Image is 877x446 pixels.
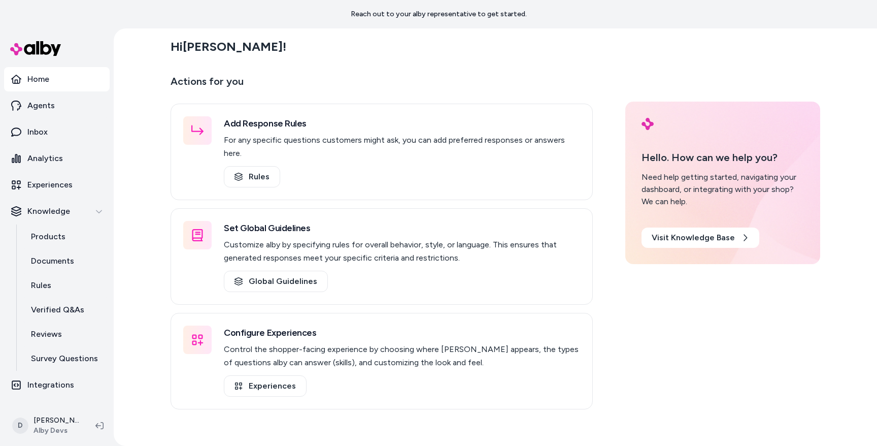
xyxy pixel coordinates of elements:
[31,353,98,365] p: Survey Questions
[224,375,307,397] a: Experiences
[31,328,62,340] p: Reviews
[642,171,804,208] div: Need help getting started, navigating your dashboard, or integrating with your shop? We can help.
[12,418,28,434] span: D
[21,249,110,273] a: Documents
[33,426,79,436] span: Alby Devs
[33,416,79,426] p: [PERSON_NAME]
[31,304,84,316] p: Verified Q&As
[4,93,110,118] a: Agents
[31,279,51,292] p: Rules
[27,73,49,85] p: Home
[171,73,593,98] p: Actions for you
[224,134,580,160] p: For any specific questions customers might ask, you can add preferred responses or answers here.
[4,199,110,224] button: Knowledge
[27,179,73,191] p: Experiences
[27,126,48,138] p: Inbox
[21,346,110,371] a: Survey Questions
[4,146,110,171] a: Analytics
[4,120,110,144] a: Inbox
[4,173,110,197] a: Experiences
[27,152,63,165] p: Analytics
[21,225,110,249] a: Products
[224,221,580,235] h3: Set Global Guidelines
[642,150,804,165] p: Hello. How can we help you?
[31,255,74,267] p: Documents
[27,205,70,217] p: Knowledge
[10,41,61,56] img: alby Logo
[224,326,580,340] h3: Configure Experiences
[642,118,654,130] img: alby Logo
[21,298,110,322] a: Verified Q&As
[171,39,286,54] h2: Hi [PERSON_NAME] !
[4,373,110,397] a: Integrations
[224,166,280,187] a: Rules
[27,379,74,391] p: Integrations
[21,273,110,298] a: Rules
[351,9,527,19] p: Reach out to your alby representative to get started.
[4,67,110,91] a: Home
[224,343,580,369] p: Control the shopper-facing experience by choosing where [PERSON_NAME] appears, the types of quest...
[21,322,110,346] a: Reviews
[224,238,580,265] p: Customize alby by specifying rules for overall behavior, style, or language. This ensures that ge...
[27,100,55,112] p: Agents
[224,116,580,131] h3: Add Response Rules
[224,271,328,292] a: Global Guidelines
[6,409,87,442] button: D[PERSON_NAME]Alby Devs
[31,231,65,243] p: Products
[642,228,759,248] a: Visit Knowledge Base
